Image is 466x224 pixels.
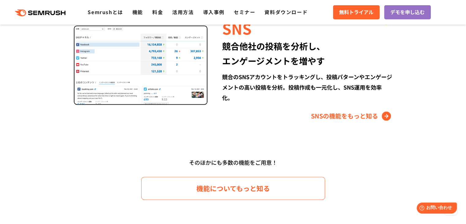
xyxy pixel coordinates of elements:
a: セミナー [234,8,255,16]
a: 導入事例 [203,8,225,16]
a: デモを申し込む [384,5,431,19]
a: 料金 [152,8,163,16]
div: 競合のSNSアカウントをトラッキングし、投稿パターンやエンゲージメントの高い投稿を分析。投稿作成も一元化し、SNS運用を効率化。 [222,71,392,103]
div: そのほかにも多数の機能をご用意！ [57,157,409,168]
span: デモを申し込む [390,8,425,16]
div: SNS [222,18,392,39]
a: SNSの機能をもっと知る [311,111,392,121]
span: 無料トライアル [339,8,373,16]
span: 機能についてもっと知る [196,183,270,194]
a: 機能についてもっと知る [141,177,325,200]
iframe: Help widget launcher [411,200,459,217]
a: 活用方法 [172,8,194,16]
a: 資料ダウンロード [264,8,308,16]
a: 無料トライアル [333,5,380,19]
a: Semrushとは [88,8,123,16]
div: 競合他社の投稿を分析し、 エンゲージメントを増やす [222,39,392,68]
a: 機能 [132,8,143,16]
